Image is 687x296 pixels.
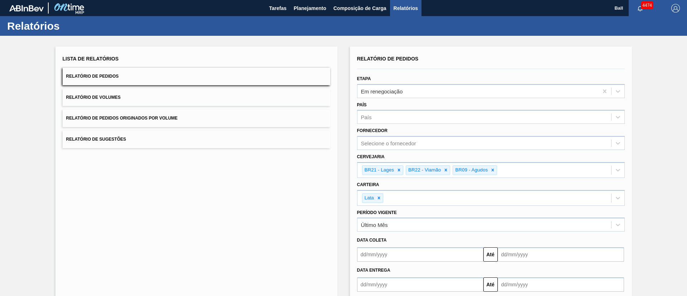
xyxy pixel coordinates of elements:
[453,166,489,175] div: BR09 - Agudos
[357,128,388,133] label: Fornecedor
[629,3,652,13] button: Notificações
[66,95,121,100] span: Relatório de Volumes
[63,110,330,127] button: Relatório de Pedidos Originados por Volume
[361,222,388,228] div: Último Mês
[63,56,119,62] span: Lista de Relatórios
[9,5,44,11] img: TNhmsLtSVTkK8tSr43FrP2fwEKptu5GPRR3wAAAABJRU5ErkJggg==
[357,56,419,62] span: Relatório de Pedidos
[498,247,624,262] input: dd/mm/yyyy
[357,154,385,159] label: Cervejaria
[641,1,653,9] span: 4474
[357,76,371,81] label: Etapa
[362,194,375,203] div: Lata
[269,4,287,13] span: Tarefas
[498,277,624,292] input: dd/mm/yyyy
[357,238,387,243] span: Data coleta
[63,131,330,148] button: Relatório de Sugestões
[361,140,416,146] div: Selecione o fornecedor
[66,74,119,79] span: Relatório de Pedidos
[333,4,386,13] span: Composição de Carga
[362,166,395,175] div: BR21 - Lages
[63,89,330,106] button: Relatório de Volumes
[394,4,418,13] span: Relatórios
[361,88,403,94] div: Em renegociação
[66,137,126,142] span: Relatório de Sugestões
[406,166,442,175] div: BR22 - Viamão
[66,116,178,121] span: Relatório de Pedidos Originados por Volume
[7,22,134,30] h1: Relatórios
[63,68,330,85] button: Relatório de Pedidos
[357,247,483,262] input: dd/mm/yyyy
[483,247,498,262] button: Até
[357,277,483,292] input: dd/mm/yyyy
[671,4,680,13] img: Logout
[357,102,367,107] label: País
[483,277,498,292] button: Até
[357,210,397,215] label: Período Vigente
[361,114,372,120] div: País
[357,182,379,187] label: Carteira
[357,268,390,273] span: Data entrega
[294,4,326,13] span: Planejamento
